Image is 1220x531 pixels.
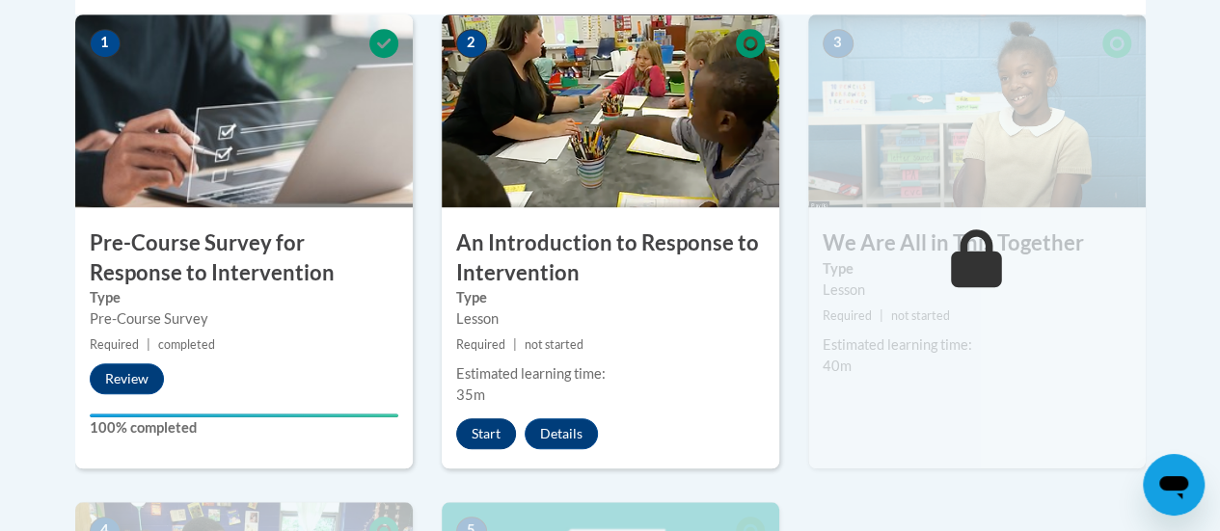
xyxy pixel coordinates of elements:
span: 40m [823,358,852,374]
img: Course Image [442,14,779,207]
div: Lesson [823,279,1131,301]
span: not started [891,308,950,323]
span: 1 [90,29,121,58]
span: 2 [456,29,487,58]
button: Start [456,418,516,449]
label: 100% completed [90,417,398,438]
button: Details [525,418,598,449]
span: completed [158,337,215,352]
span: Required [823,308,872,323]
h3: We Are All in This Together [808,228,1146,258]
label: Type [823,258,1131,279]
div: Estimated learning time: [823,334,1131,356]
div: Lesson [456,308,765,330]
span: | [880,308,883,323]
img: Course Image [75,14,413,207]
div: Your progress [90,413,398,417]
div: Estimated learning time: [456,363,765,385]
span: 3 [823,29,854,58]
span: | [147,337,150,352]
span: Required [90,337,139,352]
iframe: Button to launch messaging window [1143,454,1205,516]
img: Course Image [808,14,1146,207]
h3: An Introduction to Response to Intervention [442,228,779,288]
label: Type [90,287,398,308]
span: | [513,337,517,352]
span: Required [456,337,505,352]
span: 35m [456,386,485,403]
div: Pre-Course Survey [90,308,398,330]
span: not started [525,337,583,352]
h3: Pre-Course Survey for Response to Intervention [75,228,413,288]
label: Type [456,287,765,308]
button: Review [90,363,164,394]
